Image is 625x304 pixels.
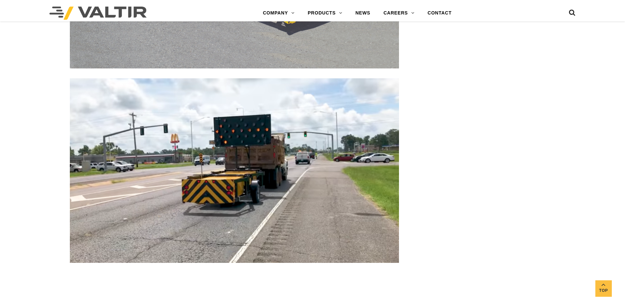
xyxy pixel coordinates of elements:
[377,7,421,20] a: CAREERS
[595,287,612,294] span: Top
[256,7,301,20] a: COMPANY
[349,7,377,20] a: NEWS
[421,7,458,20] a: CONTACT
[595,280,612,297] a: Top
[49,7,147,20] img: Valtir
[301,7,349,20] a: PRODUCTS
